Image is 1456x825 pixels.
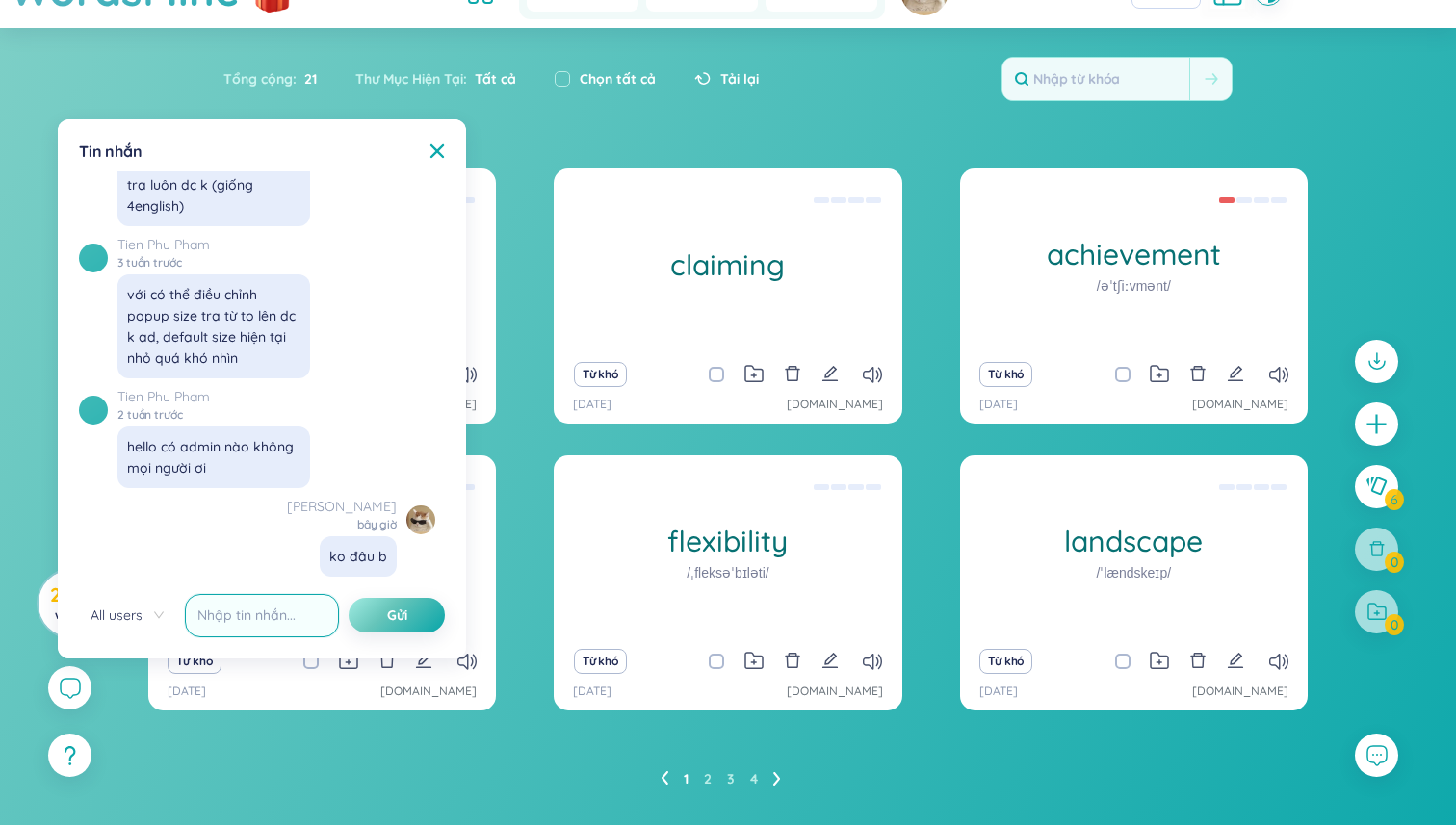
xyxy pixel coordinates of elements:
[784,365,801,382] span: delete
[554,248,901,282] h1: claiming
[573,683,611,701] p: [DATE]
[574,362,627,387] button: Từ khó
[580,68,656,90] label: Chọn tất cả
[1365,412,1389,436] span: plus
[750,763,758,794] li: 4
[349,598,445,632] button: Gửi
[117,234,310,255] a: Tien Phu Pham
[79,234,108,272] a: avatar
[50,587,93,622] h3: 21
[979,396,1018,414] p: [DATE]
[727,764,735,793] a: 3
[380,683,477,701] a: [DOMAIN_NAME]
[297,68,317,90] span: 21
[554,525,901,558] h1: flexibility
[720,68,759,90] span: Tải lại
[127,436,300,478] div: hello có admin nào không mọi người ơi
[1097,562,1171,583] h1: /ˈlændskeɪp/
[979,683,1018,701] p: [DATE]
[117,386,310,407] a: Tien Phu Pham
[467,70,516,88] span: Tất cả
[1189,361,1207,388] button: delete
[287,496,397,517] a: [PERSON_NAME]
[1192,683,1288,701] a: [DOMAIN_NAME]
[117,407,310,423] div: 2 tuần trước
[336,59,535,99] div: Thư Mục Hiện Tại :
[223,59,336,99] div: Tổng cộng :
[821,652,839,669] span: edit
[1227,648,1244,675] button: edit
[727,763,735,794] li: 3
[185,594,339,637] input: Nhập tin nhắn...
[91,601,164,630] span: All users
[821,365,839,382] span: edit
[821,361,839,388] button: edit
[168,683,206,701] p: [DATE]
[1227,365,1244,382] span: edit
[574,649,627,674] button: Từ khó
[684,764,689,793] a: 1
[661,763,668,794] li: Previous Page
[79,396,108,425] img: avatar
[406,505,435,534] img: avatar
[387,606,407,625] span: Gửi
[1002,58,1189,100] input: Nhập từ khóa
[687,562,768,583] h1: /ˌfleksəˈbɪləti/
[1227,652,1244,669] span: edit
[773,763,781,794] li: Next Page
[1189,365,1207,382] span: delete
[750,764,758,793] a: 4
[1192,396,1288,414] a: [DOMAIN_NAME]
[357,517,397,532] div: bây giờ
[960,525,1308,558] h1: landscape
[329,546,387,567] div: ko đâu b
[784,648,801,675] button: delete
[787,396,883,414] a: [DOMAIN_NAME]
[79,141,143,162] span: Tin nhắn
[1227,361,1244,388] button: edit
[127,284,300,369] div: với có thể điều chỉnh popup size tra từ to lên dc k ad, default size hiện tại nhỏ quá khó nhìn
[1097,275,1171,296] h1: /əˈtʃiːvmənt/
[784,652,801,669] span: delete
[1189,652,1207,669] span: delete
[787,683,883,701] a: [DOMAIN_NAME]
[406,496,435,534] a: avatar
[704,763,712,794] li: 2
[1189,648,1207,675] button: delete
[821,648,839,675] button: edit
[784,361,801,388] button: delete
[127,132,300,217] div: với khi save từ thì auto save phrase của từ đang tra luôn dc k (giống 4english)
[684,763,689,794] li: 1
[979,649,1032,674] button: Từ khó
[79,386,108,425] a: avatar
[979,362,1032,387] button: Từ khó
[79,244,108,272] img: avatar
[573,396,611,414] p: [DATE]
[117,255,310,271] div: 3 tuần trước
[704,764,712,793] a: 2
[960,238,1308,271] h1: achievement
